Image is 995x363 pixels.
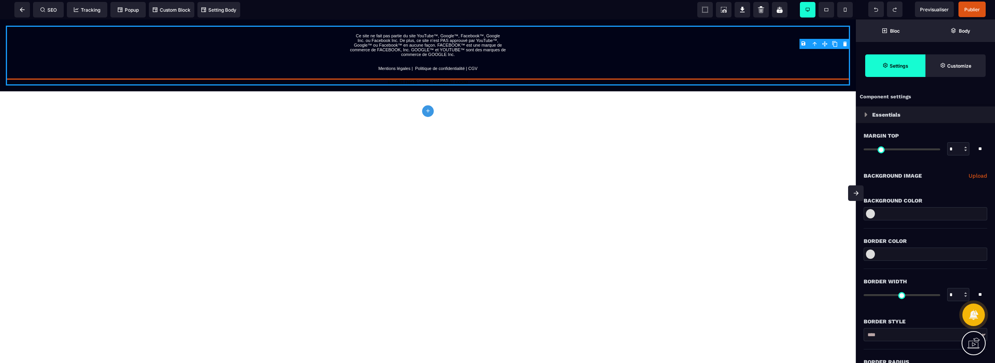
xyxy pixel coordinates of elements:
[915,2,954,17] span: Preview
[865,54,925,77] span: Settings
[925,54,986,77] span: Open Style Manager
[959,28,970,34] strong: Body
[864,277,907,286] span: Border Width
[697,2,713,17] span: View components
[890,28,900,34] strong: Bloc
[856,19,925,42] span: Open Blocks
[864,112,868,117] img: loading
[716,2,731,17] span: Screenshot
[969,171,987,180] a: Upload
[890,63,908,69] strong: Settings
[872,110,901,119] p: Essentials
[864,171,922,180] p: Background Image
[856,89,995,105] div: Component settings
[388,59,468,66] span: Insert here your custom code
[153,7,190,13] span: Custom Block
[920,7,949,12] span: Previsualiser
[947,63,971,69] strong: Customize
[864,236,987,246] div: Border Color
[201,7,236,13] span: Setting Body
[40,7,57,13] span: SEO
[118,7,139,13] span: Popup
[964,7,980,12] span: Publier
[864,196,987,205] div: Background Color
[74,7,100,13] span: Tracking
[317,12,539,53] text: Ce site ne fait pas partie du site YouTube™, Google™, Facebook™, Google Inc. ou Facebook Inc. De ...
[864,317,987,326] div: Border Style
[864,131,899,140] span: Margin Top
[925,19,995,42] span: Open Layer Manager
